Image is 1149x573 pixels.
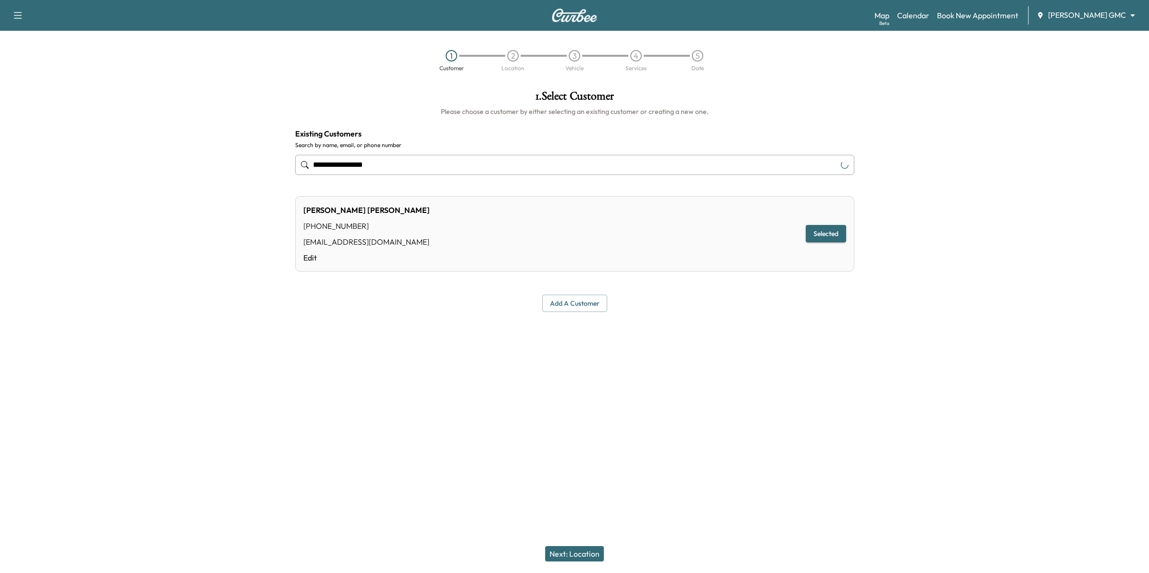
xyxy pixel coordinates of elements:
[569,50,580,62] div: 3
[542,295,607,312] button: Add a customer
[295,141,854,149] label: Search by name, email, or phone number
[692,50,703,62] div: 5
[303,236,430,248] div: [EMAIL_ADDRESS][DOMAIN_NAME]
[303,252,430,263] a: Edit
[897,10,929,21] a: Calendar
[446,50,457,62] div: 1
[806,225,846,243] button: Selected
[303,204,430,216] div: [PERSON_NAME] [PERSON_NAME]
[295,128,854,139] h4: Existing Customers
[879,20,889,27] div: Beta
[507,50,519,62] div: 2
[295,107,854,116] h6: Please choose a customer by either selecting an existing customer or creating a new one.
[295,90,854,107] h1: 1 . Select Customer
[501,65,525,71] div: Location
[691,65,704,71] div: Date
[565,65,584,71] div: Vehicle
[545,546,604,561] button: Next: Location
[1048,10,1126,21] span: [PERSON_NAME] GMC
[439,65,464,71] div: Customer
[625,65,647,71] div: Services
[630,50,642,62] div: 4
[303,220,430,232] div: [PHONE_NUMBER]
[937,10,1018,21] a: Book New Appointment
[551,9,598,22] img: Curbee Logo
[874,10,889,21] a: MapBeta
